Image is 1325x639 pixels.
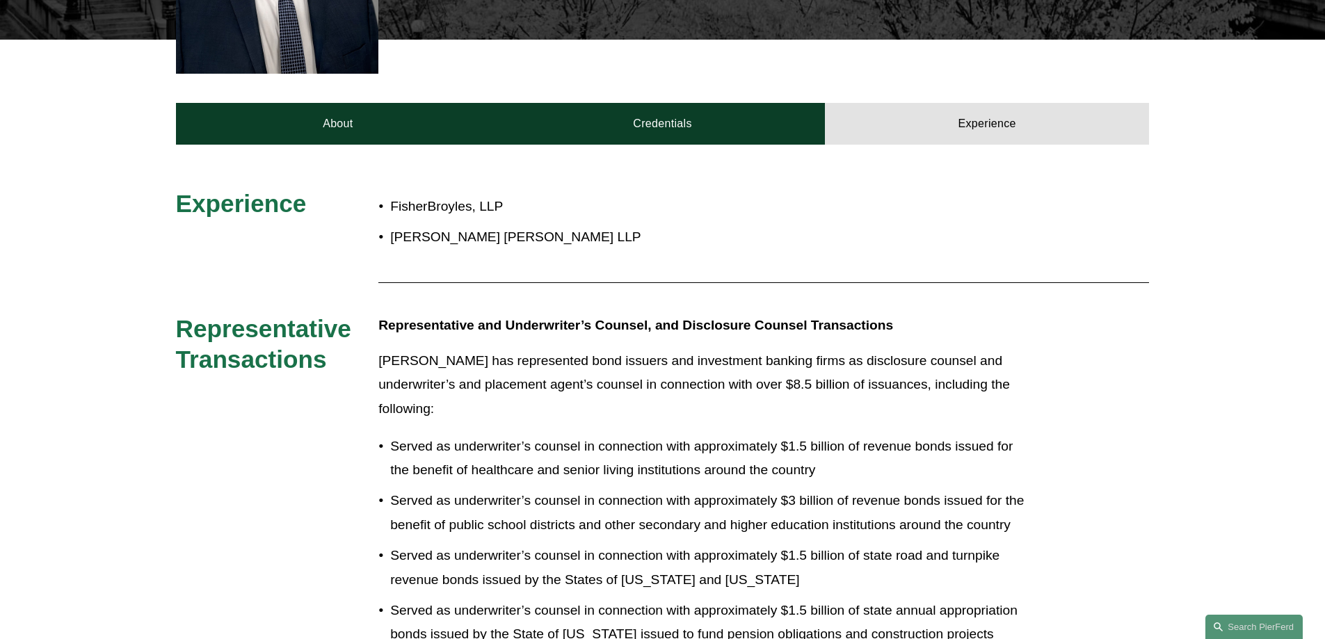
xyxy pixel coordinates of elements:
[176,315,358,373] span: Representative Transactions
[390,544,1027,592] p: Served as underwriter’s counsel in connection with approximately $1.5 billion of state road and t...
[390,489,1027,537] p: Served as underwriter’s counsel in connection with approximately $3 billion of revenue bonds issu...
[390,195,1027,219] p: FisherBroyles, LLP
[825,103,1150,145] a: Experience
[500,103,825,145] a: Credentials
[176,190,307,217] span: Experience
[176,103,501,145] a: About
[378,318,893,332] strong: Representative and Underwriter’s Counsel, and Disclosure Counsel Transactions
[390,225,1027,250] p: [PERSON_NAME] [PERSON_NAME] LLP
[1205,615,1303,639] a: Search this site
[378,349,1027,421] p: [PERSON_NAME] has represented bond issuers and investment banking firms as disclosure counsel and...
[390,435,1027,483] p: Served as underwriter’s counsel in connection with approximately $1.5 billion of revenue bonds is...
